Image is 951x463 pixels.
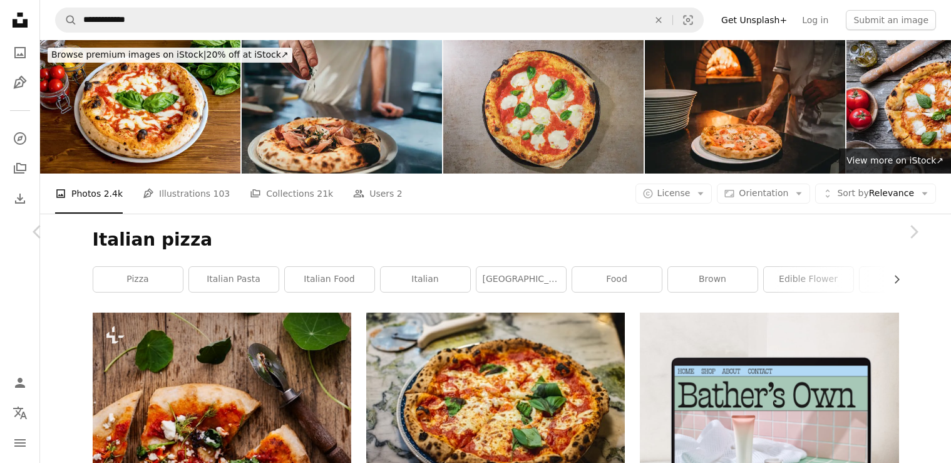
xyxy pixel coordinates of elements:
img: Directly above pizza Margherita, freshly baked with basil and mozzarella topping [443,40,644,174]
button: Language [8,400,33,425]
button: Search Unsplash [56,8,77,32]
a: Collections [8,156,33,181]
a: Explore [8,126,33,151]
img: A delicious and tasty Italian pizza Margherita with tomatoes and buffalo mozzarella [40,40,240,174]
h1: Italian pizza [93,229,899,251]
button: Submit an image [846,10,936,30]
button: License [635,184,712,204]
span: Orientation [739,188,788,198]
a: italian pasta [189,267,279,292]
button: Menu [8,430,33,455]
span: 103 [213,187,230,200]
a: food [572,267,662,292]
span: View more on iStock ↗ [846,155,943,165]
a: round cooked pizza [366,393,625,405]
button: Orientation [717,184,810,204]
a: Log in / Sign up [8,370,33,395]
a: Get Unsplash+ [714,10,794,30]
button: Sort byRelevance [815,184,936,204]
a: Browse premium images on iStock|20% off at iStock↗ [40,40,300,70]
a: italian [381,267,470,292]
span: Sort by [837,188,868,198]
a: Illustrations 103 [143,174,230,214]
a: Next [876,172,951,292]
a: Log in [794,10,836,30]
a: Collections 21k [250,174,333,214]
a: italian food [285,267,374,292]
a: [GEOGRAPHIC_DATA] [476,267,566,292]
span: Browse premium images on iStock | [51,49,206,60]
a: edible flower [764,267,853,292]
button: Clear [645,8,672,32]
a: pizza [93,267,183,292]
a: Illustrations [8,70,33,95]
a: Photos [8,40,33,65]
img: Pizza chef preparing pizza at the restaurant [645,40,845,174]
span: Relevance [837,187,914,200]
span: License [657,188,691,198]
a: Users 2 [353,174,403,214]
a: meal [860,267,949,292]
a: View more on iStock↗ [839,148,951,174]
img: An Italian Chef Garnishes The Pizza Just Out Of The Stone Oven. [242,40,442,174]
form: Find visuals sitewide [55,8,704,33]
span: 21k [317,187,333,200]
span: 20% off at iStock ↗ [51,49,289,60]
span: 2 [397,187,403,200]
a: brown [668,267,758,292]
button: Visual search [673,8,703,32]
